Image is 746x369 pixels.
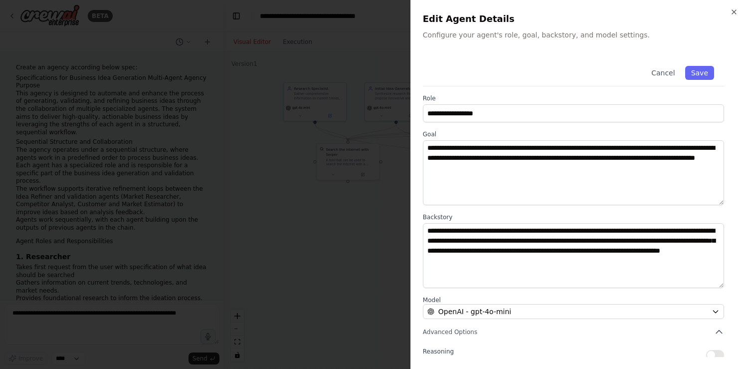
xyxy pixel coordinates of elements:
label: Backstory [423,213,724,221]
p: Configure your agent's role, goal, backstory, and model settings. [423,30,734,40]
span: Reasoning [423,348,454,355]
button: Advanced Options [423,327,724,337]
button: OpenAI - gpt-4o-mini [423,304,724,319]
button: Save [685,66,714,80]
span: Advanced Options [423,328,477,336]
label: Goal [423,130,724,138]
h2: Edit Agent Details [423,12,734,26]
button: Cancel [645,66,681,80]
span: OpenAI - gpt-4o-mini [438,307,511,317]
label: Model [423,296,724,304]
label: Role [423,94,724,102]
